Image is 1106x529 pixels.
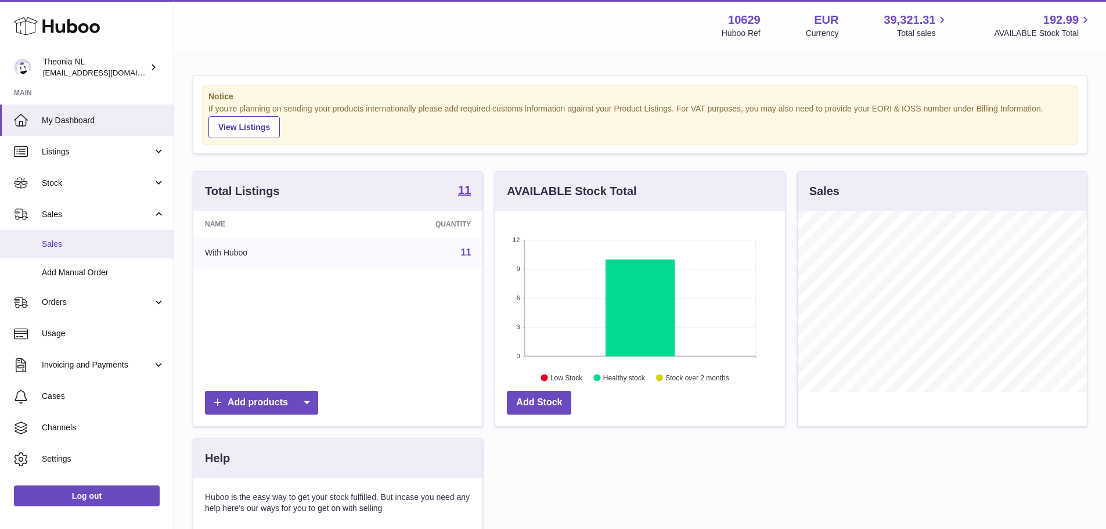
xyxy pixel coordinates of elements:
img: info@wholesomegoods.eu [14,59,31,76]
span: Orders [42,297,153,308]
h3: Total Listings [205,183,280,199]
a: Add Stock [507,391,571,415]
h3: Sales [809,183,840,199]
a: 11 [458,184,471,198]
text: 0 [517,352,520,359]
span: Cases [42,391,165,402]
div: Huboo Ref [722,28,761,39]
text: 9 [517,265,520,272]
p: Huboo is the easy way to get your stock fulfilled. But incase you need any help here's our ways f... [205,492,471,514]
h3: Help [205,451,230,466]
span: 39,321.31 [884,12,935,28]
strong: 11 [458,184,471,196]
span: [EMAIL_ADDRESS][DOMAIN_NAME] [43,68,171,77]
div: If you're planning on sending your products internationally please add required customs informati... [208,103,1072,138]
div: Currency [806,28,839,39]
span: Channels [42,422,165,433]
a: 39,321.31 Total sales [884,12,949,39]
div: Theonia NL [43,56,147,78]
span: Invoicing and Payments [42,359,153,370]
span: 192.99 [1043,12,1079,28]
text: Low Stock [550,373,583,382]
span: Usage [42,328,165,339]
a: Add products [205,391,318,415]
span: AVAILABLE Stock Total [994,28,1092,39]
a: Log out [14,485,160,506]
h3: AVAILABLE Stock Total [507,183,636,199]
span: Settings [42,454,165,465]
strong: EUR [814,12,838,28]
th: Quantity [346,211,482,237]
a: 11 [461,247,471,257]
th: Name [193,211,346,237]
a: 192.99 AVAILABLE Stock Total [994,12,1092,39]
text: Healthy stock [603,373,646,382]
span: Listings [42,146,153,157]
span: Add Manual Order [42,267,165,278]
td: With Huboo [193,237,346,268]
text: 12 [513,236,520,243]
text: Stock over 2 months [666,373,729,382]
text: 3 [517,323,520,330]
span: My Dashboard [42,115,165,126]
strong: 10629 [728,12,761,28]
a: View Listings [208,116,280,138]
strong: Notice [208,91,1072,102]
text: 6 [517,294,520,301]
span: Total sales [897,28,949,39]
span: Sales [42,239,165,250]
span: Stock [42,178,153,189]
span: Sales [42,209,153,220]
